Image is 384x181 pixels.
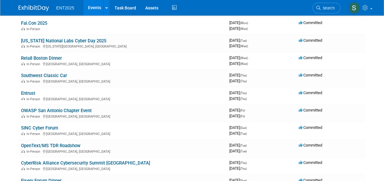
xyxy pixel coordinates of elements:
span: In-Person [26,132,42,136]
span: Committed [299,90,322,95]
span: [DATE] [229,160,248,165]
div: [GEOGRAPHIC_DATA], [GEOGRAPHIC_DATA] [21,79,224,83]
span: [DATE] [229,108,247,112]
span: (Tue) [240,39,247,42]
span: (Wed) [240,62,248,66]
a: CyberRisk Alliance Cybersecurity Summit [GEOGRAPHIC_DATA] [21,160,150,166]
img: In-Person Event [21,115,25,118]
span: Committed [299,73,322,77]
span: Committed [299,38,322,43]
span: (Thu) [240,80,247,83]
img: In-Person Event [21,27,25,30]
span: Committed [299,160,322,165]
span: (Thu) [240,91,247,95]
div: [US_STATE][GEOGRAPHIC_DATA], [GEOGRAPHIC_DATA] [21,44,224,48]
a: [US_STATE] National Labs Cyber Day 2025 [21,38,106,44]
span: [DATE] [229,125,248,130]
span: (Fri) [240,109,245,112]
span: - [248,125,248,130]
span: [DATE] [229,73,248,77]
span: [DATE] [229,143,248,147]
a: Fal.Con 2025 [21,20,47,26]
span: - [248,160,248,165]
img: In-Person Event [21,167,25,170]
span: - [248,90,248,95]
span: [DATE] [229,131,247,136]
span: (Fri) [240,115,245,118]
span: In-Person [26,115,42,119]
img: In-Person Event [21,80,25,83]
span: (Sun) [240,126,247,130]
div: [GEOGRAPHIC_DATA], [GEOGRAPHIC_DATA] [21,114,224,119]
span: In-Person [26,80,42,83]
span: [DATE] [229,79,247,83]
span: [DATE] [229,38,248,43]
a: Entrust [21,90,35,96]
span: In-Person [26,97,42,101]
span: (Thu) [240,97,247,101]
a: Rela8 Boston Dinner [21,55,62,61]
a: Southwest Classic Car [21,73,67,78]
span: In-Person [26,167,42,171]
span: - [246,108,247,112]
span: (Wed) [240,44,248,48]
span: [DATE] [229,149,247,153]
img: In-Person Event [21,44,25,48]
span: (Tue) [240,132,247,135]
span: In-Person [26,62,42,66]
span: In-Person [26,44,42,48]
a: SINC Cyber Forum [21,125,58,131]
span: In-Person [26,27,42,31]
span: [DATE] [229,55,250,60]
span: - [248,38,248,43]
span: Search [321,6,335,10]
div: [GEOGRAPHIC_DATA], [GEOGRAPHIC_DATA] [21,61,224,66]
img: In-Person Event [21,97,25,100]
span: - [249,55,250,60]
span: [DATE] [229,61,248,66]
span: In-Person [26,150,42,154]
span: - [248,143,248,147]
span: Committed [299,143,322,147]
span: - [249,20,250,25]
img: In-Person Event [21,132,25,135]
span: [DATE] [229,90,248,95]
span: (Thu) [240,161,247,165]
a: OpenText/MS TDR Roadshow [21,143,80,148]
span: - [248,73,248,77]
span: (Mon) [240,21,248,25]
span: (Thu) [240,167,247,170]
span: [DATE] [229,20,250,25]
span: Committed [299,125,322,130]
span: Committed [299,20,322,25]
span: (Wed) [240,27,248,30]
span: ENT2025 [56,5,74,10]
div: [GEOGRAPHIC_DATA], [GEOGRAPHIC_DATA] [21,166,224,171]
span: (Tue) [240,144,247,147]
span: (Tue) [240,150,247,153]
div: [GEOGRAPHIC_DATA], [GEOGRAPHIC_DATA] [21,131,224,136]
span: (Thu) [240,74,247,77]
img: In-Person Event [21,62,25,65]
span: (Wed) [240,56,248,60]
img: In-Person Event [21,150,25,153]
img: ExhibitDay [19,5,49,11]
span: [DATE] [229,26,248,31]
span: [DATE] [229,166,247,171]
div: [GEOGRAPHIC_DATA], [GEOGRAPHIC_DATA] [21,149,224,154]
a: OWASP San Antonio Chapter Event [21,108,92,113]
img: Stephanie Silva [348,2,360,14]
a: Search [312,3,340,13]
span: [DATE] [229,44,248,48]
span: [DATE] [229,96,247,101]
span: Committed [299,108,322,112]
span: [DATE] [229,114,245,118]
div: [GEOGRAPHIC_DATA], [GEOGRAPHIC_DATA] [21,96,224,101]
span: Committed [299,55,322,60]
